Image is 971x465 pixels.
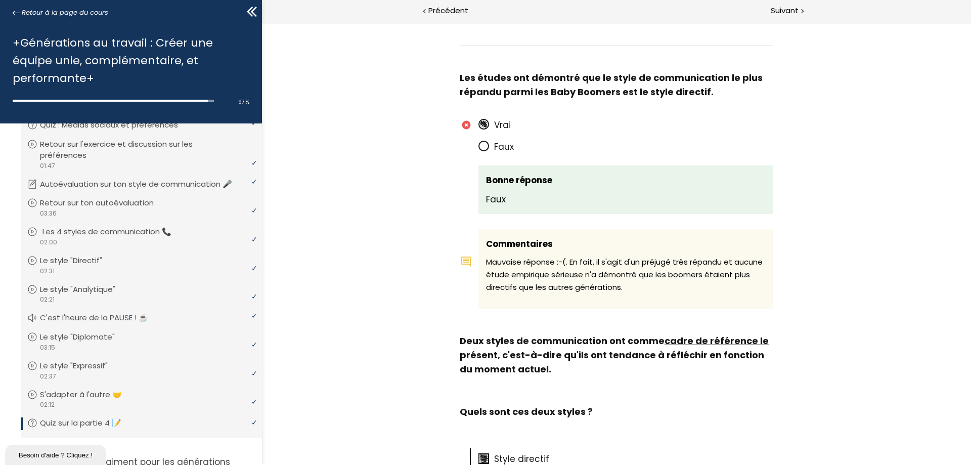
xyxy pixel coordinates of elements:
span: Deux styles de communication ont comme , c'est-à-dire qu'ils ont tendance à réfléchir en fonction... [198,312,511,410]
span: 03:15 [39,343,55,352]
span: 03:36 [39,209,57,218]
p: Le style "Expressif" [40,360,123,371]
span: 02:12 [39,400,55,409]
span: Précédent [428,5,468,17]
p: Quiz : Médias sociaux et préférences [40,119,193,131]
div: Quels sont ces deux styles ? [198,383,511,397]
p: Le style "Diplomate" [40,331,130,343]
span: 02:31 [39,267,55,276]
span: Suivant [771,5,799,17]
span: Retour à la page du cours [22,7,108,18]
span: 02:37 [39,372,56,381]
p: Autoévaluation sur ton style de communication 🎤 [40,179,247,190]
p: Les 4 styles de communication 📞 [42,226,187,237]
span: Faux [224,171,244,183]
p: Retour sur ton autoévaluation [40,197,169,208]
iframe: chat widget [5,443,108,465]
span: Faux [232,118,252,131]
span: Style directif [232,431,287,443]
p: Le style "Analytique" [40,284,130,295]
a: Retour à la page du cours [13,7,108,18]
p: C'est l'heure de la PAUSE ! ☕ [40,312,163,323]
span: 02:00 [39,238,57,247]
p: Retour sur l'exercice et discussion sur les préférences [40,139,253,161]
span: Bonne réponse [224,152,290,164]
span: Vrai [232,97,249,109]
span: 01:47 [39,161,55,171]
p: Quiz sur la partie 4 📝 [40,417,137,429]
span: Les études ont démontré que le style de communication le plus répandu parmi les Baby Boomers est ... [198,49,501,76]
span: 02:21 [39,295,55,304]
span: Commentaires [224,216,291,228]
h1: +Générations au travail : Créer une équipe unie, complémentaire, et performante+ [13,34,244,88]
p: S'adapter à l'autre 🤝 [40,389,137,400]
span: Mauvaise réponse :-(. En fait, il s'agit d'un préjugé très répandu et aucune étude empirique séri... [224,234,501,270]
span: 97 % [238,98,249,106]
p: Le style "Directif" [40,255,117,266]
